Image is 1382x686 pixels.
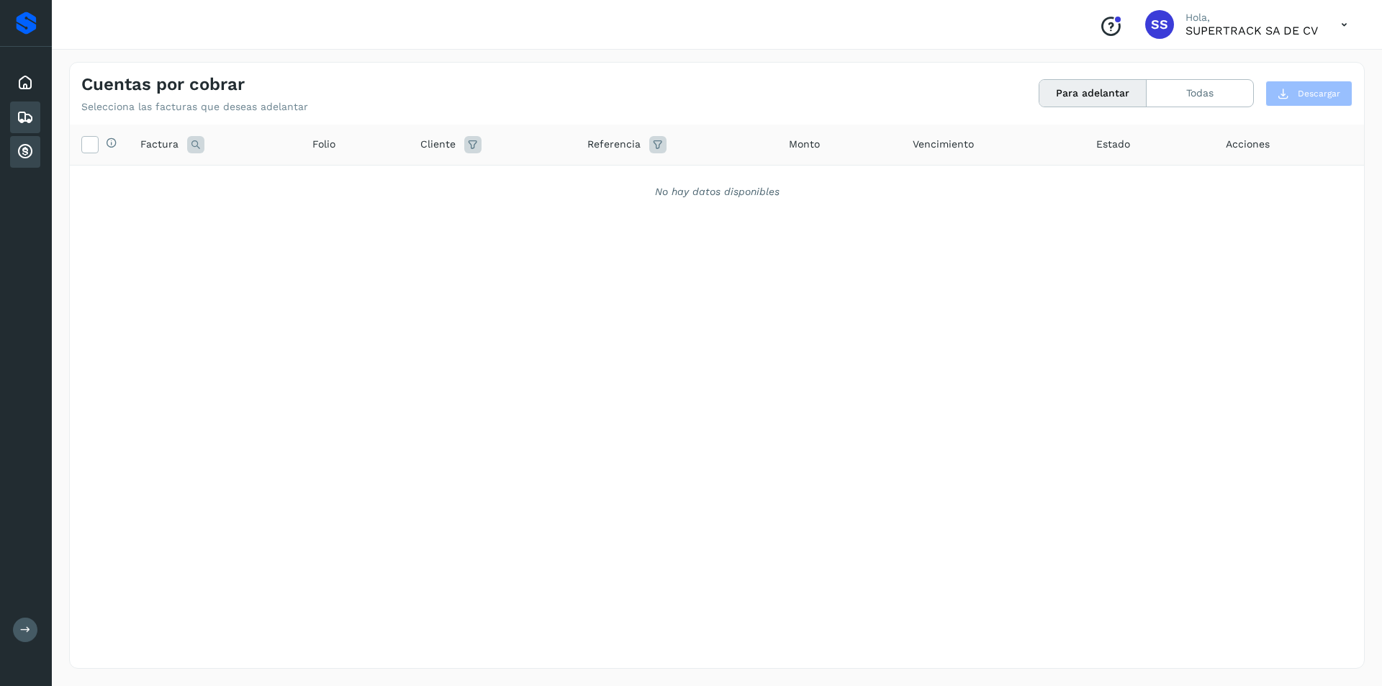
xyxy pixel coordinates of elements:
button: Descargar [1265,81,1352,107]
p: SUPERTRACK SA DE CV [1185,24,1318,37]
button: Todas [1147,80,1253,107]
button: Para adelantar [1039,80,1147,107]
span: Monto [789,137,820,152]
div: No hay datos disponibles [89,184,1345,199]
div: Cuentas por cobrar [10,136,40,168]
div: Inicio [10,67,40,99]
div: Embarques [10,101,40,133]
span: Referencia [587,137,641,152]
span: Acciones [1226,137,1270,152]
span: Descargar [1298,87,1340,100]
p: Hola, [1185,12,1318,24]
span: Vencimiento [913,137,974,152]
h4: Cuentas por cobrar [81,74,245,95]
p: Selecciona las facturas que deseas adelantar [81,101,308,113]
span: Cliente [420,137,456,152]
span: Estado [1096,137,1130,152]
span: Factura [140,137,179,152]
span: Folio [312,137,335,152]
